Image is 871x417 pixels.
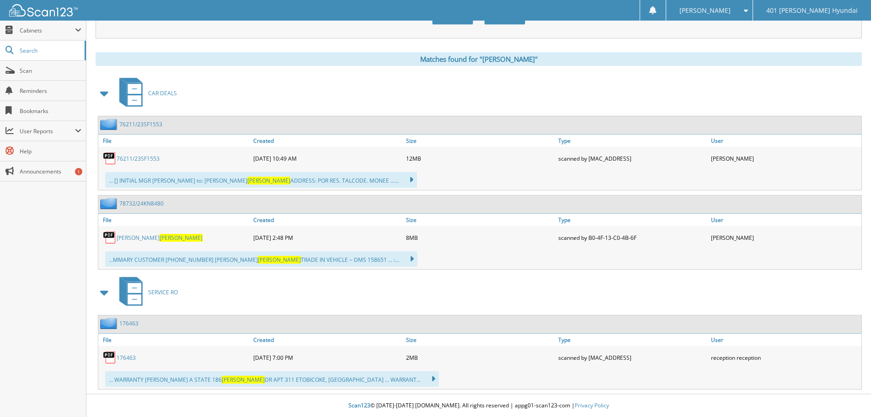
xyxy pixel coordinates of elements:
img: folder2.png [100,198,119,209]
img: PDF.png [103,231,117,244]
a: 78732/24KN8480 [119,200,164,207]
a: Type [556,334,709,346]
div: reception reception [709,348,861,367]
a: Type [556,214,709,226]
span: Reminders [20,87,81,95]
div: scanned by [MAC_ADDRESS] [556,348,709,367]
span: Announcements [20,168,81,175]
span: [PERSON_NAME] [679,8,731,13]
span: CAR DEALS [148,89,177,97]
a: CAR DEALS [114,75,177,111]
img: PDF.png [103,351,117,364]
div: ... [] INITIAL MGR [PERSON_NAME] to: [PERSON_NAME] ADDRESS: POR RES. TALCODE. MONEE ...... [105,172,417,188]
div: 8MB [404,228,556,247]
span: 401 [PERSON_NAME] Hyundai [766,8,858,13]
a: Privacy Policy [575,401,609,409]
div: scanned by B0-4F-13-C0-4B-6F [556,228,709,247]
a: 176463 [119,320,139,327]
a: [PERSON_NAME][PERSON_NAME] [117,234,203,242]
span: Search [20,47,80,54]
div: © [DATE]-[DATE] [DOMAIN_NAME]. All rights reserved | appg01-scan123-com | [86,395,871,417]
span: SERVICE RO [148,288,178,296]
div: [DATE] 7:00 PM [251,348,404,367]
span: Bookmarks [20,107,81,115]
a: Type [556,135,709,147]
a: 76211/23SF1553 [119,120,162,128]
span: Cabinets [20,27,75,34]
div: [PERSON_NAME] [709,149,861,168]
a: File [98,214,251,226]
div: ... WARRANTY [PERSON_NAME] A STATE 186 DR APT 311 ETOBICOKE, [GEOGRAPHIC_DATA] ... WARRANT... [105,371,439,387]
img: PDF.png [103,152,117,165]
a: Size [404,334,556,346]
a: User [709,135,861,147]
iframe: Chat Widget [825,373,871,417]
div: [DATE] 10:49 AM [251,149,404,168]
a: File [98,135,251,147]
a: Size [404,214,556,226]
a: Created [251,214,404,226]
span: Help [20,147,81,155]
a: SERVICE RO [114,274,178,310]
a: Created [251,135,404,147]
a: 76211/23SF1553 [117,155,160,162]
span: [PERSON_NAME] [222,376,265,384]
a: User [709,334,861,346]
div: [DATE] 2:48 PM [251,228,404,247]
div: ...MMARY CUSTOMER [PHONE_NUMBER] [PERSON_NAME] TRADE IN VEHICLE ~ DMS 158651 ... :... [105,251,417,267]
span: [PERSON_NAME] [160,234,203,242]
a: User [709,214,861,226]
img: folder2.png [100,318,119,329]
div: scanned by [MAC_ADDRESS] [556,149,709,168]
img: scan123-logo-white.svg [9,4,78,16]
div: Matches found for "[PERSON_NAME]" [96,52,862,66]
span: Scan123 [348,401,370,409]
a: File [98,334,251,346]
span: [PERSON_NAME] [247,177,290,184]
a: Created [251,334,404,346]
img: folder2.png [100,119,119,130]
div: 12MB [404,149,556,168]
div: 1 [75,168,82,175]
div: 2MB [404,348,556,367]
span: User Reports [20,127,75,135]
a: Size [404,135,556,147]
div: [PERSON_NAME] [709,228,861,247]
span: [PERSON_NAME] [258,256,301,264]
span: Scan [20,67,81,75]
a: 176463 [117,354,136,362]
